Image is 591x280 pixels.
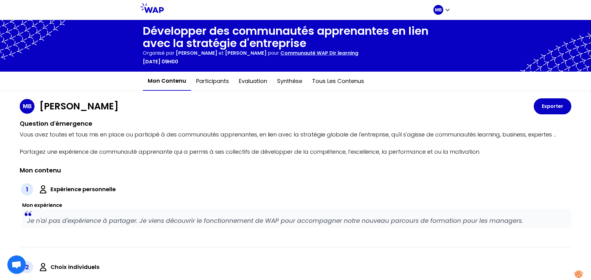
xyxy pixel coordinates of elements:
div: Ouvrir le chat [7,255,26,274]
div: 2 [21,261,33,273]
label: Choix individuels [50,263,99,271]
p: Je n'ai pas d'expérience à partager. Je viens découvrir le fonctionnement de WAP pour accompagner... [27,216,566,225]
button: Synthèse [272,72,307,90]
p: et [176,49,267,57]
h1: [PERSON_NAME] [39,101,119,112]
label: Expérience personnelle [50,185,116,194]
button: Tous les contenus [307,72,369,90]
p: Organisé par [143,49,175,57]
p: MB [23,102,32,111]
span: [PERSON_NAME] [225,49,267,57]
button: Participants [191,72,234,90]
button: Exporter [534,98,571,114]
h1: Développer des communautés apprenantes en lien avec la stratégie d'entreprise [143,25,448,49]
div: 1 [21,183,33,195]
p: [DATE] 09h00 [143,58,178,65]
p: Vous avez toutes et tous mis en place ou participé à des communautés apprenantes, en lien avec la... [20,130,571,156]
button: MB [433,5,451,15]
button: Mon contenu [143,72,191,91]
h2: Mon contenu [20,166,61,175]
p: MB [435,7,442,13]
h2: Question d'émergence [20,119,571,128]
button: Evaluation [234,72,272,90]
h3: Mon expérience [22,202,571,209]
p: Communauté WAP Dir learning [280,49,358,57]
span: [PERSON_NAME] [176,49,217,57]
p: pour [268,49,279,57]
